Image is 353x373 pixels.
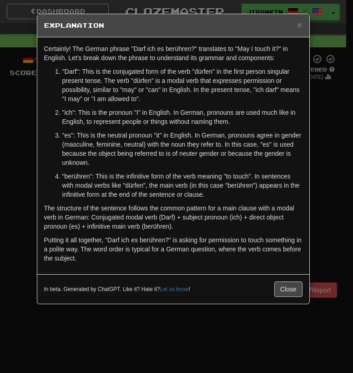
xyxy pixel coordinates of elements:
[297,20,302,30] button: Close
[62,108,303,126] p: "ich": This is the pronoun "I" in English. In German, pronouns are used much like in English, to ...
[44,44,303,62] p: Certainly! The German phrase "Darf ich es berühren?" translates to "May I touch it?" in English. ...
[44,286,191,293] small: In beta. Generated by ChatGPT. Like it? Hate it? !
[62,67,303,103] p: "Darf": This is the conjugated form of the verb "dürfen" in the first person singular present ten...
[62,131,303,167] p: "es": This is the neutral pronoun "it" in English. In German, pronouns agree in gender (masculine...
[44,235,303,263] p: Putting it all together, "Darf ich es berühren?" is asking for permission to touch something in a...
[62,172,303,199] p: "berühren": This is the infinitive form of the verb meaning "to touch". In sentences with modal v...
[160,286,189,292] a: Let us know
[297,20,302,30] span: ×
[274,281,303,297] button: Close
[44,204,303,231] p: The structure of the sentence follows the common pattern for a main clause with a modal verb in G...
[44,21,303,30] h5: Explanation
